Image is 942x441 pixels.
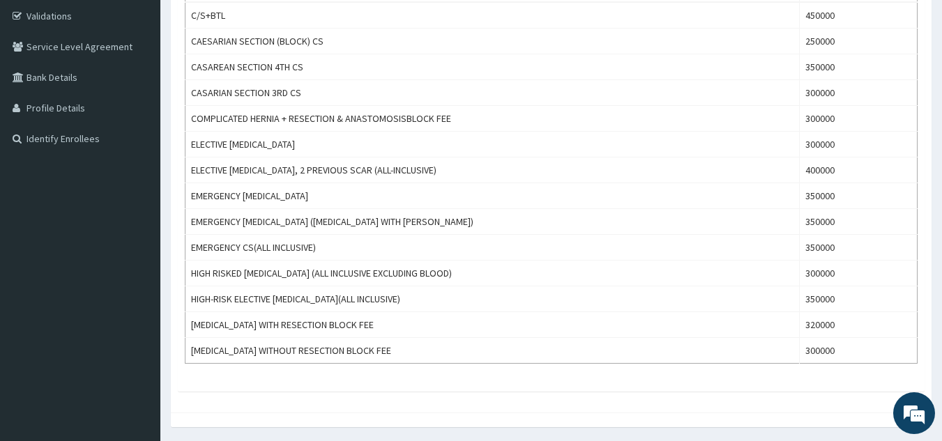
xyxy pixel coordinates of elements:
img: d_794563401_company_1708531726252_794563401 [26,70,56,105]
td: CASAREAN SECTION 4TH CS [185,54,800,80]
td: CASARIAN SECTION 3RD CS [185,80,800,106]
td: 300000 [799,80,917,106]
td: 350000 [799,235,917,261]
td: [MEDICAL_DATA] WITHOUT RESECTION BLOCK FEE [185,338,800,364]
td: 250000 [799,29,917,54]
td: ELECTIVE [MEDICAL_DATA] [185,132,800,157]
td: 450000 [799,2,917,29]
td: 350000 [799,183,917,209]
div: Chat with us now [73,78,234,96]
td: HIGH-RISK ELECTIVE [MEDICAL_DATA](ALL INCLUSIVE) [185,286,800,312]
td: HIGH RISKED [MEDICAL_DATA] (ALL INCLUSIVE EXCLUDING BLOOD) [185,261,800,286]
td: ELECTIVE [MEDICAL_DATA], 2 PREVIOUS SCAR (ALL-INCLUSIVE) [185,157,800,183]
td: CAESARIAN SECTION (BLOCK) CS [185,29,800,54]
td: 300000 [799,132,917,157]
td: [MEDICAL_DATA] WITH RESECTION BLOCK FEE [185,312,800,338]
td: 320000 [799,312,917,338]
td: C/S+BTL [185,2,800,29]
td: EMERGENCY CS(ALL INCLUSIVE) [185,235,800,261]
td: 300000 [799,106,917,132]
td: 350000 [799,54,917,80]
textarea: Type your message and hit 'Enter' [7,293,266,342]
td: 300000 [799,338,917,364]
td: 350000 [799,286,917,312]
td: EMERGENCY [MEDICAL_DATA] ([MEDICAL_DATA] WITH [PERSON_NAME]) [185,209,800,235]
div: Minimize live chat window [229,7,262,40]
td: 300000 [799,261,917,286]
td: COMPLICATED HERNIA + RESECTION & ANASTOMOSISBLOCK FEE [185,106,800,132]
td: EMERGENCY [MEDICAL_DATA] [185,183,800,209]
td: 350000 [799,209,917,235]
td: 400000 [799,157,917,183]
span: We're online! [81,132,192,272]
